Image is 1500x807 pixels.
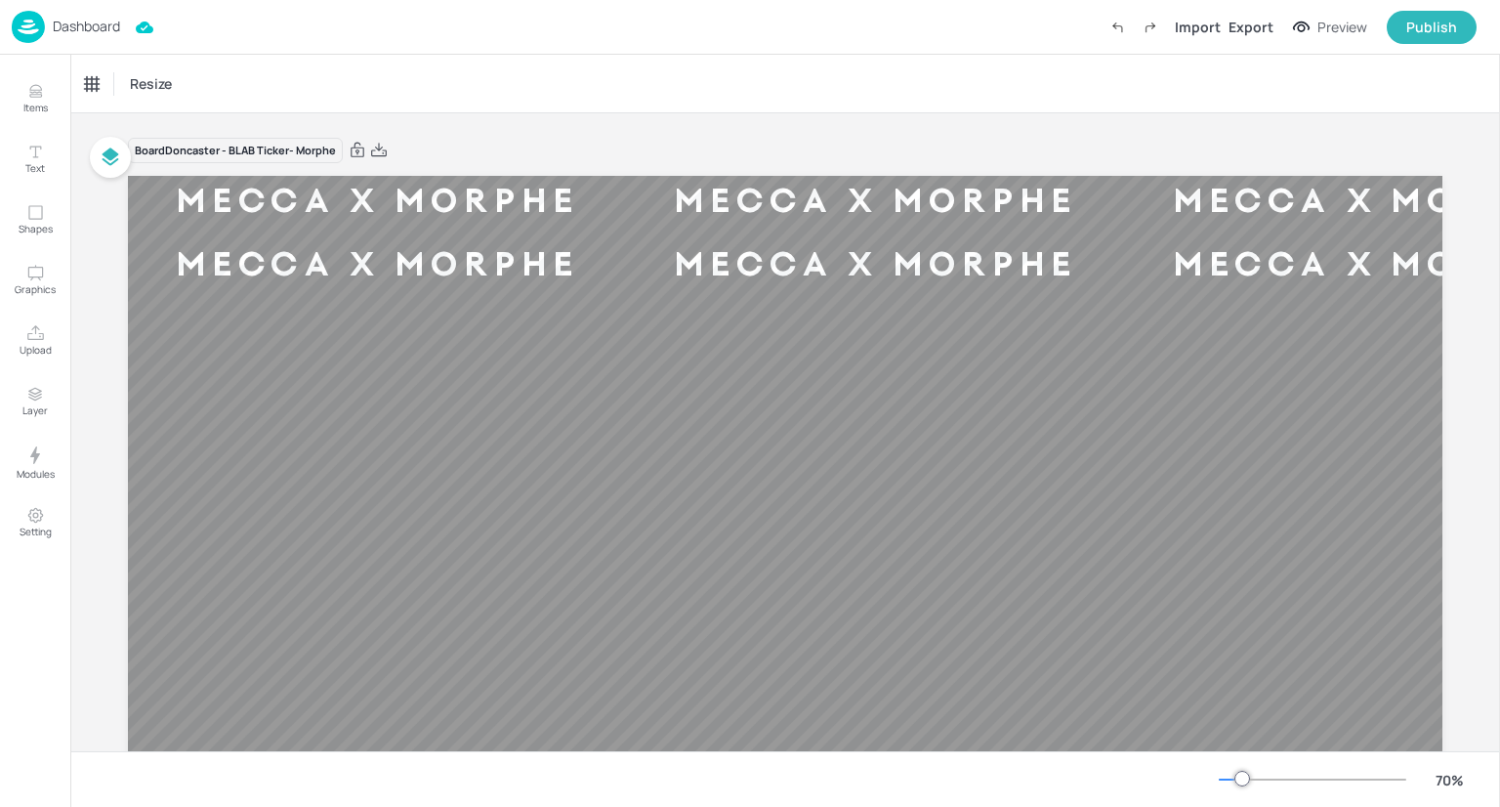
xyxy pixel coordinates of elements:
div: Publish [1406,17,1457,38]
button: Publish [1387,11,1477,44]
label: Undo (Ctrl + Z) [1101,11,1134,44]
img: logo-86c26b7e.jpg [12,11,45,43]
button: Preview [1281,13,1379,42]
p: Dashboard [53,20,120,33]
label: Redo (Ctrl + Y) [1134,11,1167,44]
div: MECCA X MORPHE [626,181,1124,226]
div: MECCA X MORPHE [626,244,1124,289]
span: Resize [126,73,176,94]
div: Import [1175,17,1221,37]
div: Preview [1317,17,1367,38]
div: MECCA X MORPHE [128,181,626,226]
div: 70 % [1426,770,1473,790]
div: Board Doncaster - BLAB Ticker- Morphe [128,138,343,164]
div: Export [1229,17,1273,37]
div: MECCA X MORPHE [128,244,626,289]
